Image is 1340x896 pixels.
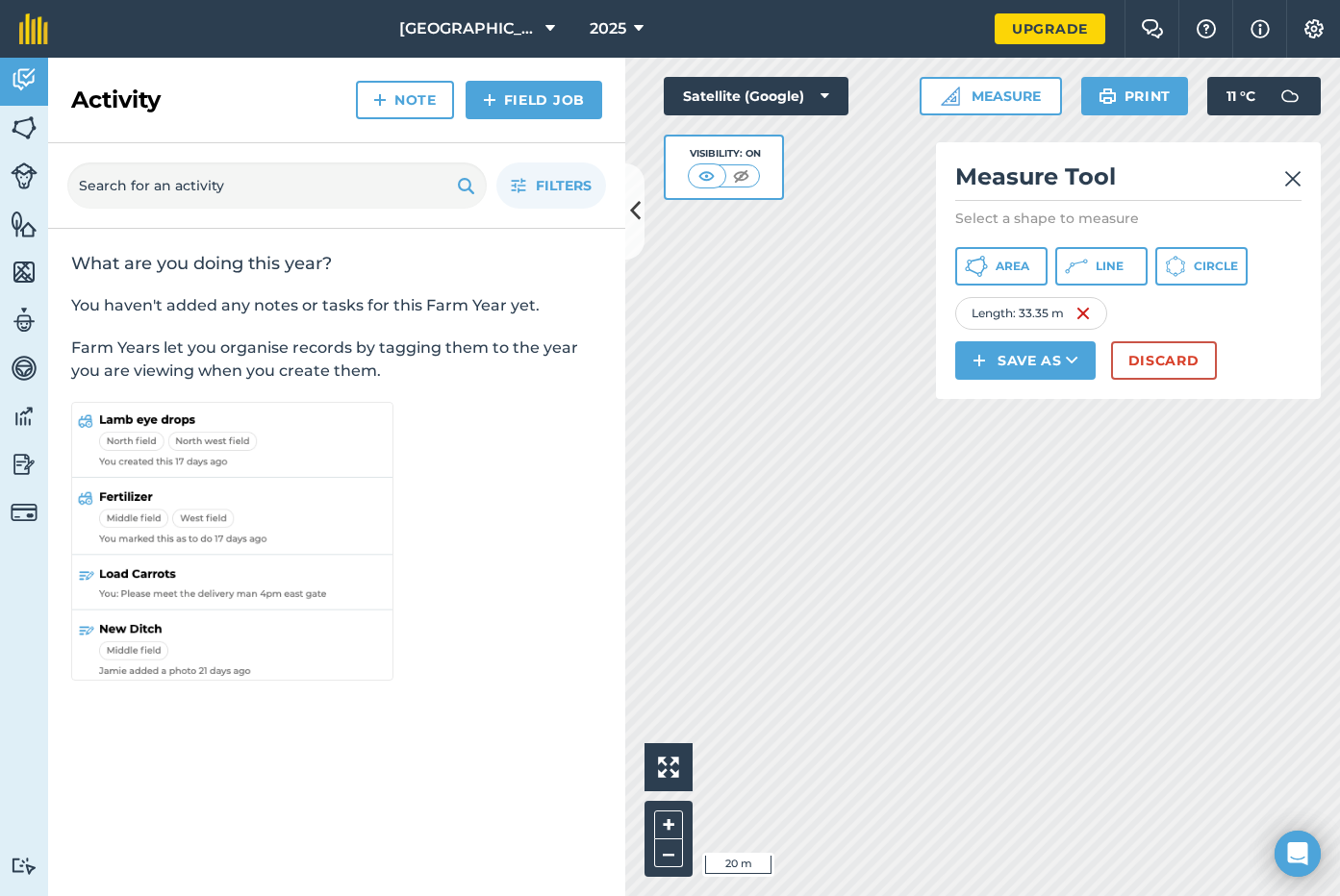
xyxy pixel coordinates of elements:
button: Print [1081,77,1189,115]
button: – [654,839,683,867]
h2: Measure Tool [955,162,1302,201]
img: svg+xml;base64,PD94bWwgdmVyc2lvbj0iMS4wIiBlbmNvZGluZz0idXRmLTgiPz4KPCEtLSBHZW5lcmF0b3I6IEFkb2JlIE... [11,162,38,189]
p: Farm Years let you organise records by tagging them to the year you are viewing when you create t... [71,336,602,383]
img: svg+xml;base64,PHN2ZyB4bWxucz0iaHR0cDovL3d3dy53My5vcmcvMjAwMC9zdmciIHdpZHRoPSI1NiIgaGVpZ2h0PSI2MC... [11,258,38,286]
button: Area [955,247,1048,286]
img: svg+xml;base64,PHN2ZyB4bWxucz0iaHR0cDovL3d3dy53My5vcmcvMjAwMC9zdmciIHdpZHRoPSIxOSIgaGVpZ2h0PSIyNC... [457,174,475,197]
img: svg+xml;base64,PHN2ZyB4bWxucz0iaHR0cDovL3d3dy53My5vcmcvMjAwMC9zdmciIHdpZHRoPSI1NiIgaGVpZ2h0PSI2MC... [11,210,38,238]
img: svg+xml;base64,PHN2ZyB4bWxucz0iaHR0cDovL3d3dy53My5vcmcvMjAwMC9zdmciIHdpZHRoPSIyMiIgaGVpZ2h0PSIzMC... [1284,167,1302,190]
img: svg+xml;base64,PD94bWwgdmVyc2lvbj0iMS4wIiBlbmNvZGluZz0idXRmLTgiPz4KPCEtLSBHZW5lcmF0b3I6IEFkb2JlIE... [11,402,38,431]
span: Line [1096,259,1124,274]
img: svg+xml;base64,PD94bWwgdmVyc2lvbj0iMS4wIiBlbmNvZGluZz0idXRmLTgiPz4KPCEtLSBHZW5lcmF0b3I6IEFkb2JlIE... [11,354,38,383]
img: fieldmargin Logo [19,13,48,44]
button: Filters [496,162,606,209]
a: Field Job [466,81,602,119]
button: Save as [955,341,1096,380]
span: Circle [1194,259,1238,274]
h2: What are you doing this year? [71,252,602,275]
img: A cog icon [1302,19,1326,38]
img: svg+xml;base64,PD94bWwgdmVyc2lvbj0iMS4wIiBlbmNvZGluZz0idXRmLTgiPz4KPCEtLSBHZW5lcmF0b3I6IEFkb2JlIE... [11,450,38,479]
span: Area [996,259,1029,274]
span: 11 ° C [1226,77,1255,115]
p: You haven't added any notes or tasks for this Farm Year yet. [71,294,602,317]
img: svg+xml;base64,PHN2ZyB4bWxucz0iaHR0cDovL3d3dy53My5vcmcvMjAwMC9zdmciIHdpZHRoPSIxNyIgaGVpZ2h0PSIxNy... [1251,17,1270,40]
h2: Activity [71,85,161,115]
img: Four arrows, one pointing top left, one top right, one bottom right and the last bottom left [658,757,679,778]
img: svg+xml;base64,PHN2ZyB4bWxucz0iaHR0cDovL3d3dy53My5vcmcvMjAwMC9zdmciIHdpZHRoPSIxNCIgaGVpZ2h0PSIyNC... [973,349,986,372]
img: svg+xml;base64,PD94bWwgdmVyc2lvbj0iMS4wIiBlbmNvZGluZz0idXRmLTgiPz4KPCEtLSBHZW5lcmF0b3I6IEFkb2JlIE... [1271,77,1309,115]
button: + [654,810,683,839]
img: svg+xml;base64,PHN2ZyB4bWxucz0iaHR0cDovL3d3dy53My5vcmcvMjAwMC9zdmciIHdpZHRoPSI1NiIgaGVpZ2h0PSI2MC... [11,113,38,142]
img: svg+xml;base64,PHN2ZyB4bWxucz0iaHR0cDovL3d3dy53My5vcmcvMjAwMC9zdmciIHdpZHRoPSIxOSIgaGVpZ2h0PSIyNC... [1099,85,1117,108]
p: Select a shape to measure [955,209,1302,228]
input: Search for an activity [67,162,487,209]
img: svg+xml;base64,PD94bWwgdmVyc2lvbj0iMS4wIiBlbmNvZGluZz0idXRmLTgiPz4KPCEtLSBHZW5lcmF0b3I6IEFkb2JlIE... [11,499,38,526]
a: Upgrade [995,13,1105,44]
button: Line [1055,247,1148,286]
button: 11 °C [1207,77,1321,115]
img: Two speech bubbles overlapping with the left bubble in the forefront [1141,19,1164,38]
img: svg+xml;base64,PD94bWwgdmVyc2lvbj0iMS4wIiBlbmNvZGluZz0idXRmLTgiPz4KPCEtLSBHZW5lcmF0b3I6IEFkb2JlIE... [11,65,38,94]
div: Length : 33.35 m [955,297,1107,330]
img: svg+xml;base64,PHN2ZyB4bWxucz0iaHR0cDovL3d3dy53My5vcmcvMjAwMC9zdmciIHdpZHRoPSIxNCIgaGVpZ2h0PSIyNC... [373,88,387,112]
img: svg+xml;base64,PHN2ZyB4bWxucz0iaHR0cDovL3d3dy53My5vcmcvMjAwMC9zdmciIHdpZHRoPSIxNiIgaGVpZ2h0PSIyNC... [1075,302,1091,325]
button: Discard [1111,341,1217,380]
button: Measure [920,77,1062,115]
img: svg+xml;base64,PHN2ZyB4bWxucz0iaHR0cDovL3d3dy53My5vcmcvMjAwMC9zdmciIHdpZHRoPSIxNCIgaGVpZ2h0PSIyNC... [483,88,496,112]
img: svg+xml;base64,PHN2ZyB4bWxucz0iaHR0cDovL3d3dy53My5vcmcvMjAwMC9zdmciIHdpZHRoPSI1MCIgaGVpZ2h0PSI0MC... [729,166,753,186]
button: Circle [1155,247,1248,286]
span: 2025 [590,17,626,40]
img: Ruler icon [941,87,960,106]
img: svg+xml;base64,PD94bWwgdmVyc2lvbj0iMS4wIiBlbmNvZGluZz0idXRmLTgiPz4KPCEtLSBHZW5lcmF0b3I6IEFkb2JlIE... [11,306,38,335]
span: Filters [536,175,592,196]
a: Note [356,81,454,119]
div: Open Intercom Messenger [1275,831,1321,877]
div: Visibility: On [688,146,761,162]
img: svg+xml;base64,PHN2ZyB4bWxucz0iaHR0cDovL3d3dy53My5vcmcvMjAwMC9zdmciIHdpZHRoPSI1MCIgaGVpZ2h0PSI0MC... [695,166,719,186]
span: [GEOGRAPHIC_DATA] [399,17,538,40]
img: svg+xml;base64,PD94bWwgdmVyc2lvbj0iMS4wIiBlbmNvZGluZz0idXRmLTgiPz4KPCEtLSBHZW5lcmF0b3I6IEFkb2JlIE... [11,857,38,875]
button: Satellite (Google) [664,77,848,115]
img: A question mark icon [1195,19,1218,38]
